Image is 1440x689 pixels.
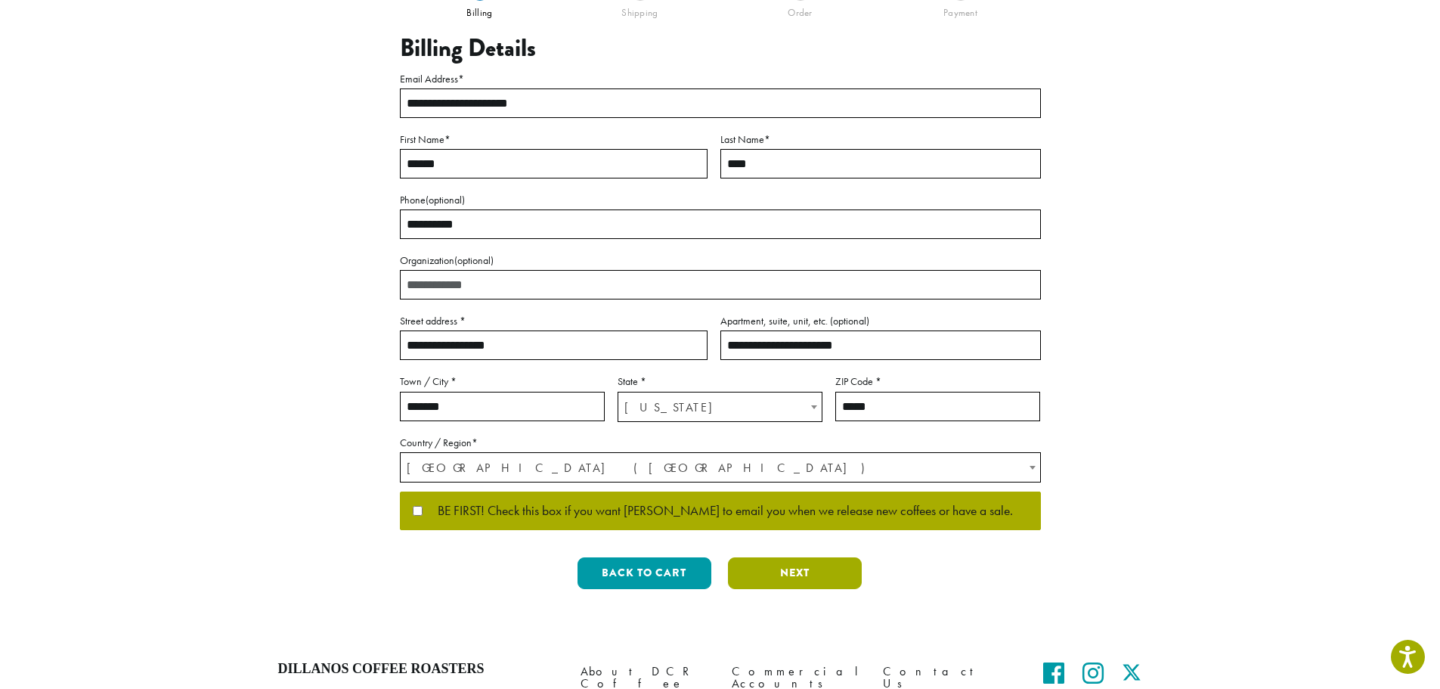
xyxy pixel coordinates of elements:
[720,130,1041,149] label: Last Name
[423,504,1013,518] span: BE FIRST! Check this box if you want [PERSON_NAME] to email you when we release new coffees or ha...
[400,312,708,331] label: Street address
[618,392,822,422] span: State
[400,34,1041,63] h3: Billing Details
[400,130,708,149] label: First Name
[400,70,1041,88] label: Email Address
[278,661,558,678] h4: Dillanos Coffee Roasters
[400,452,1041,483] span: Country / Region
[454,253,494,267] span: (optional)
[401,453,1040,483] span: United States (US)
[560,1,720,19] div: Shipping
[618,372,822,391] label: State
[578,557,711,589] button: Back to cart
[720,312,1041,331] label: Apartment, suite, unit, etc.
[400,1,560,19] div: Billing
[400,372,605,391] label: Town / City
[413,506,423,516] input: BE FIRST! Check this box if you want [PERSON_NAME] to email you when we release new coffees or ha...
[618,393,822,422] span: Texas
[881,1,1041,19] div: Payment
[400,251,1041,270] label: Organization
[830,314,869,327] span: (optional)
[728,557,862,589] button: Next
[426,193,465,206] span: (optional)
[720,1,881,19] div: Order
[835,372,1040,391] label: ZIP Code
